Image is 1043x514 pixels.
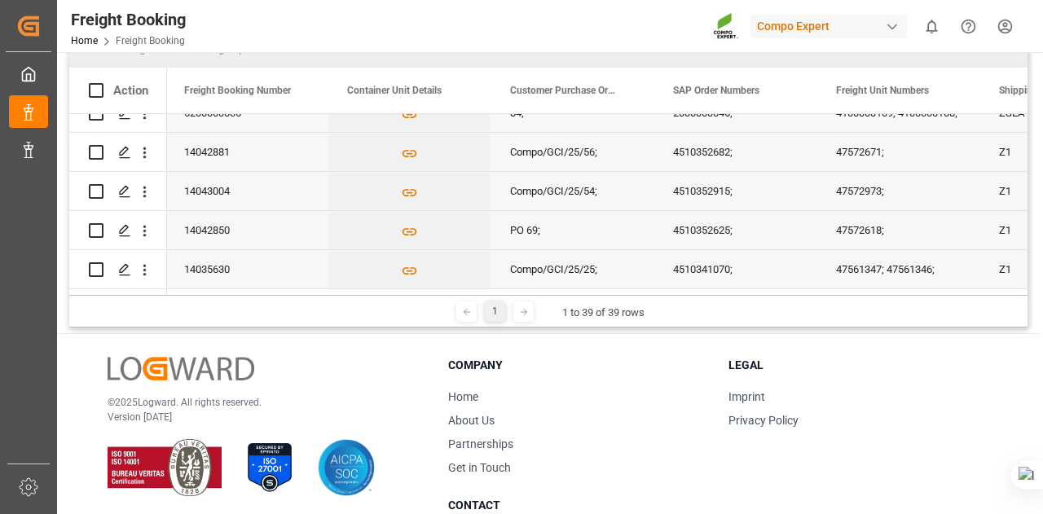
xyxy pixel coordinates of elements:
[108,410,407,424] p: Version [DATE]
[448,437,513,450] a: Partnerships
[728,390,765,403] a: Imprint
[750,11,913,42] button: Compo Expert
[123,42,250,55] span: Drag here to set row groups
[448,390,478,403] a: Home
[165,172,328,210] div: 14043004
[654,133,816,171] div: 4510352682;
[108,357,254,380] img: Logward Logo
[69,250,167,289] div: Press SPACE to select this row.
[69,172,167,211] div: Press SPACE to select this row.
[113,83,148,98] div: Action
[108,395,407,410] p: © 2025 Logward. All rights reserved.
[510,85,619,96] span: Customer Purchase Order Numbers
[713,12,739,41] img: Screenshot%202023-09-29%20at%2010.02.21.png_1712312052.png
[71,7,186,32] div: Freight Booking
[69,133,167,172] div: Press SPACE to select this row.
[108,439,222,496] img: ISO 9001 & ISO 14001 Certification
[165,133,328,171] div: 14042881
[728,414,799,427] a: Privacy Policy
[654,172,816,210] div: 4510352915;
[165,250,328,288] div: 14035630
[491,211,654,249] div: PO 69;
[71,35,98,46] a: Home
[750,15,907,38] div: Compo Expert
[485,301,505,322] div: 1
[491,250,654,288] div: Compo/GCI/25/25;
[836,85,929,96] span: Freight Unit Numbers
[318,439,375,496] img: AICPA SOC
[816,172,979,210] div: 47572973;
[491,133,654,171] div: Compo/GCI/25/56;
[654,211,816,249] div: 4510352625;
[728,357,989,374] h3: Legal
[816,211,979,249] div: 47572618;
[816,133,979,171] div: 47572671;
[448,461,511,474] a: Get in Touch
[448,414,495,427] a: About Us
[448,497,709,514] h3: Contact
[673,85,759,96] span: SAP Order Numbers
[165,211,328,249] div: 14042850
[347,85,442,96] span: Container Unit Details
[913,8,950,45] button: show 0 new notifications
[184,85,291,96] span: Freight Booking Number
[69,211,167,250] div: Press SPACE to select this row.
[562,305,645,321] div: 1 to 39 of 39 rows
[241,439,298,496] img: ISO 27001 Certification
[654,250,816,288] div: 4510341070;
[491,172,654,210] div: Compo/GCI/25/54;
[448,357,709,374] h3: Company
[950,8,987,45] button: Help Center
[816,250,979,288] div: 47561347; 47561346;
